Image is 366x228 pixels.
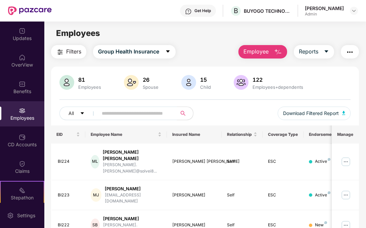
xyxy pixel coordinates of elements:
img: svg+xml;base64,PHN2ZyB4bWxucz0iaHR0cDovL3d3dy53My5vcmcvMjAwMC9zdmciIHdpZHRoPSI4IiBoZWlnaHQ9IjgiIH... [328,191,330,194]
div: 81 [77,76,102,83]
div: Employees+dependents [251,84,305,90]
img: svg+xml;base64,PHN2ZyB4bWxucz0iaHR0cDovL3d3dy53My5vcmcvMjAwMC9zdmciIHhtbG5zOnhsaW5rPSJodHRwOi8vd3... [181,75,196,90]
img: manageButton [340,156,351,167]
img: svg+xml;base64,PHN2ZyBpZD0iRW1wbG95ZWVzIiB4bWxucz0iaHR0cDovL3d3dy53My5vcmcvMjAwMC9zdmciIHdpZHRoPS... [19,107,26,114]
div: Spouse [141,84,160,90]
button: Filters [51,45,86,59]
span: Group Health Insurance [98,47,159,56]
span: EID [56,132,75,137]
th: Coverage Type [263,125,304,144]
div: [PERSON_NAME] [103,216,162,222]
img: svg+xml;base64,PHN2ZyB4bWxucz0iaHR0cDovL3d3dy53My5vcmcvMjAwMC9zdmciIHhtbG5zOnhsaW5rPSJodHRwOi8vd3... [59,75,74,90]
div: ESC [268,192,298,198]
img: New Pazcare Logo [8,6,52,15]
span: Reports [299,47,318,56]
img: svg+xml;base64,PHN2ZyB4bWxucz0iaHR0cDovL3d3dy53My5vcmcvMjAwMC9zdmciIHdpZHRoPSI4IiBoZWlnaHQ9IjgiIH... [328,158,330,161]
img: svg+xml;base64,PHN2ZyBpZD0iSG9tZSIgeG1sbnM9Imh0dHA6Ly93d3cudzMub3JnLzIwMDAvc3ZnIiB3aWR0aD0iMjAiIG... [19,54,26,61]
div: 15 [199,76,212,83]
img: svg+xml;base64,PHN2ZyB4bWxucz0iaHR0cDovL3d3dy53My5vcmcvMjAwMC9zdmciIHdpZHRoPSIyMSIgaGVpZ2h0PSIyMC... [19,187,26,194]
div: Self [227,158,257,165]
div: ESC [268,158,298,165]
span: Filters [66,47,81,56]
span: caret-down [165,49,171,55]
button: Allcaret-down [59,107,100,120]
span: Relationship [227,132,252,137]
span: search [177,111,190,116]
div: ML [91,155,100,168]
th: Insured Name [167,125,222,144]
div: Settings [15,212,37,219]
span: Download Filtered Report [283,110,339,117]
button: search [177,107,193,120]
img: svg+xml;base64,PHN2ZyB4bWxucz0iaHR0cDovL3d3dy53My5vcmcvMjAwMC9zdmciIHhtbG5zOnhsaW5rPSJodHRwOi8vd3... [124,75,139,90]
div: Get Help [194,8,211,13]
div: [EMAIL_ADDRESS][DOMAIN_NAME] [105,192,162,205]
div: Admin [305,11,344,17]
img: svg+xml;base64,PHN2ZyB4bWxucz0iaHR0cDovL3d3dy53My5vcmcvMjAwMC9zdmciIHhtbG5zOnhsaW5rPSJodHRwOi8vd3... [274,48,282,56]
span: caret-down [80,111,85,116]
img: svg+xml;base64,PHN2ZyB4bWxucz0iaHR0cDovL3d3dy53My5vcmcvMjAwMC9zdmciIHdpZHRoPSIyNCIgaGVpZ2h0PSIyNC... [56,48,64,56]
span: Employees [56,28,100,38]
div: Employees [77,84,102,90]
div: BI224 [58,158,80,165]
span: All [68,110,74,117]
img: svg+xml;base64,PHN2ZyBpZD0iSGVscC0zMngzMiIgeG1sbnM9Imh0dHA6Ly93d3cudzMub3JnLzIwMDAvc3ZnIiB3aWR0aD... [185,8,192,15]
button: Reportscaret-down [294,45,334,59]
div: [PERSON_NAME] [PERSON_NAME] [103,149,162,162]
div: Self [227,192,257,198]
button: Download Filtered Report [278,107,351,120]
div: Stepathon [1,194,44,201]
img: svg+xml;base64,PHN2ZyBpZD0iVXBkYXRlZCIgeG1sbnM9Imh0dHA6Ly93d3cudzMub3JnLzIwMDAvc3ZnIiB3aWR0aD0iMj... [19,28,26,34]
div: MJ [91,188,102,202]
span: Employee [243,47,269,56]
th: Relationship [222,125,263,144]
img: svg+xml;base64,PHN2ZyBpZD0iQ2xhaW0iIHhtbG5zPSJodHRwOi8vd3d3LnczLm9yZy8yMDAwL3N2ZyIgd2lkdGg9IjIwIi... [19,160,26,167]
div: Active [315,192,330,198]
th: Manage [332,125,359,144]
span: Employee Name [91,132,157,137]
div: 122 [251,76,305,83]
div: [PERSON_NAME] [105,186,162,192]
img: svg+xml;base64,PHN2ZyBpZD0iQmVuZWZpdHMiIHhtbG5zPSJodHRwOi8vd3d3LnczLm9yZy8yMDAwL3N2ZyIgd2lkdGg9Ij... [19,81,26,87]
div: [PERSON_NAME] [PERSON_NAME] [172,158,216,165]
span: caret-down [324,49,329,55]
img: manageButton [340,190,351,200]
div: [PERSON_NAME] [172,192,216,198]
img: svg+xml;base64,PHN2ZyBpZD0iQ0RfQWNjb3VudHMiIGRhdGEtbmFtZT0iQ0QgQWNjb3VudHMiIHhtbG5zPSJodHRwOi8vd3... [19,134,26,141]
img: svg+xml;base64,PHN2ZyBpZD0iU2V0dGluZy0yMHgyMCIgeG1sbnM9Imh0dHA6Ly93d3cudzMub3JnLzIwMDAvc3ZnIiB3aW... [7,212,14,219]
div: Active [315,158,330,165]
img: svg+xml;base64,PHN2ZyB4bWxucz0iaHR0cDovL3d3dy53My5vcmcvMjAwMC9zdmciIHhtbG5zOnhsaW5rPSJodHRwOi8vd3... [234,75,248,90]
div: [PERSON_NAME].[PERSON_NAME]@solvei8... [103,162,162,175]
span: B [234,7,238,15]
div: BUYOGO TECHNOLOGIES INDIA PRIVATE LIMITED [244,8,291,14]
div: Child [199,84,212,90]
img: svg+xml;base64,PHN2ZyBpZD0iRHJvcGRvd24tMzJ4MzIiIHhtbG5zPSJodHRwOi8vd3d3LnczLm9yZy8yMDAwL3N2ZyIgd2... [351,8,357,13]
button: Employee [238,45,287,59]
img: svg+xml;base64,PHN2ZyB4bWxucz0iaHR0cDovL3d3dy53My5vcmcvMjAwMC9zdmciIHdpZHRoPSI4IiBoZWlnaHQ9IjgiIH... [324,221,327,224]
img: svg+xml;base64,PHN2ZyB4bWxucz0iaHR0cDovL3d3dy53My5vcmcvMjAwMC9zdmciIHdpZHRoPSIyNCIgaGVpZ2h0PSIyNC... [346,48,354,56]
div: BI223 [58,192,80,198]
th: EID [51,125,85,144]
div: 26 [141,76,160,83]
button: Group Health Insurancecaret-down [93,45,176,59]
div: [PERSON_NAME] [305,5,344,11]
img: svg+xml;base64,PHN2ZyB4bWxucz0iaHR0cDovL3d3dy53My5vcmcvMjAwMC9zdmciIHhtbG5zOnhsaW5rPSJodHRwOi8vd3... [342,111,346,115]
th: Employee Name [85,125,167,144]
